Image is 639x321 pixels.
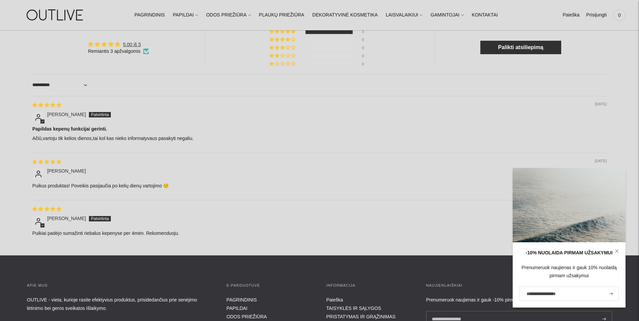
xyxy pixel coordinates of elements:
[226,306,247,311] a: PAPILDAI
[173,8,198,23] a: PAPILDAI
[47,112,86,117] span: [PERSON_NAME]
[32,126,607,133] b: Papildas kepenų funkcijai gerinti.
[32,206,61,212] span: 5 star review
[269,29,296,34] div: 100% (3) reviews with 5 star rating
[143,48,149,54] img: Verified Checkmark
[563,8,579,23] a: Paieška
[226,297,257,302] a: PAGRINDINIS
[472,8,498,23] a: KONTAKTAI
[27,282,213,289] h3: APIE MUS
[13,3,98,27] img: OUTLIVE
[426,296,612,304] div: Prenumeruok naujienas ir gauk -10% pirmam užsakymui
[519,249,619,257] div: -10% NUOLAIDA PIRMAM UŽSAKYMUI
[326,314,395,319] a: PRISTATYMAS IR GRĄŽINIMAS
[47,216,86,221] span: [PERSON_NAME]
[326,282,412,289] h3: INFORMACIJA
[32,135,607,142] p: Ačiū,vartoju tik kelios dienos,tai kol kas nieko informatyvaus pasakyti negaliu.
[32,230,607,237] p: Puikiai padėjo sumažinti riebalus kepenyse per 4mėn. Rekomenduoju.
[326,297,343,302] a: Paieška
[32,77,89,93] select: Sort dropdown
[426,282,612,289] h3: Naujienlaiškiai
[613,8,626,23] a: 0
[259,8,305,23] a: PLAUKŲ PRIEŽIŪRA
[88,40,149,48] div: Average rating is 5.00 stars
[595,102,607,107] span: [DATE]
[386,8,422,23] a: LAISVALAIKIUI
[32,183,607,189] p: Puikus produktas! Poveikis pasijaučia po kelių dienų vartojimo ☺️
[226,314,267,319] a: ODOS PRIEŽIŪRA
[27,296,213,313] p: OUTLIVE - vieta, kurioje rasite efektyvius produktus, prisidedančius prie senėjimo lėtinimo bei g...
[586,8,607,23] a: Prisijungti
[430,8,464,23] a: GAMINTOJAI
[615,10,624,20] span: 0
[88,48,149,55] div: Remiantis 3 apžvalgomis
[362,29,370,34] div: 3
[326,306,381,311] a: TAISYKLĖS IR SĄLYGOS
[32,102,61,108] span: 5 star review
[480,41,561,54] a: Palikti atsiliepimą
[47,168,86,174] span: [PERSON_NAME]
[32,159,61,165] span: 5 star review
[519,264,619,280] div: Prenumeruok naujienas ir gauk 10% nuolaidą pirmam užsakymui
[206,8,251,23] a: ODOS PRIEŽIŪRA
[312,8,378,23] a: DEKORATYVINĖ KOSMETIKA
[595,158,607,164] span: [DATE]
[134,8,165,23] a: PAGRINDINIS
[123,42,141,47] a: 5.00 iš 5
[226,282,313,289] h3: E-parduotuvė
